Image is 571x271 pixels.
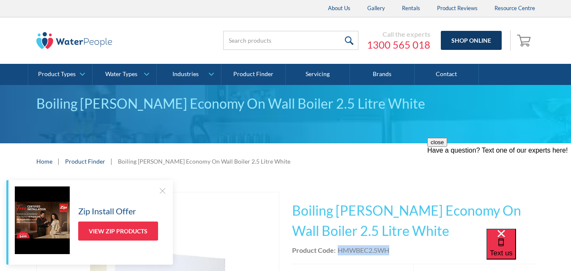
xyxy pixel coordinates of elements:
div: HMWBEC2.5WH [338,245,389,255]
a: View Zip Products [78,222,158,241]
div: | [57,156,61,166]
a: 1300 565 018 [367,38,430,51]
h1: Boiling [PERSON_NAME] Economy On Wall Boiler 2.5 Litre White [292,200,535,241]
iframe: podium webchat widget prompt [427,138,571,239]
a: Servicing [286,64,350,85]
a: Contact [415,64,479,85]
a: Product Finder [221,64,286,85]
a: Product Finder [65,157,105,166]
strong: Product Code: [292,246,336,254]
img: Zip Install Offer [15,186,70,254]
h5: Zip Install Offer [78,205,136,217]
div: Boiling [PERSON_NAME] Economy On Wall Boiler 2.5 Litre White [36,93,535,114]
img: shopping cart [517,33,533,47]
img: The Water People [36,32,112,49]
a: Open empty cart [515,30,535,51]
a: Brands [350,64,414,85]
div: Product Types [38,71,76,78]
iframe: podium webchat widget bubble [486,229,571,271]
div: | [109,156,114,166]
a: Product Types [28,64,92,85]
a: Home [36,157,52,166]
div: Boiling [PERSON_NAME] Economy On Wall Boiler 2.5 Litre White [118,157,290,166]
a: Industries [157,64,221,85]
div: Industries [172,71,199,78]
input: Search products [223,31,358,50]
a: Shop Online [441,31,502,50]
div: Call the experts [367,30,430,38]
a: Water Types [93,64,156,85]
div: Water Types [105,71,137,78]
